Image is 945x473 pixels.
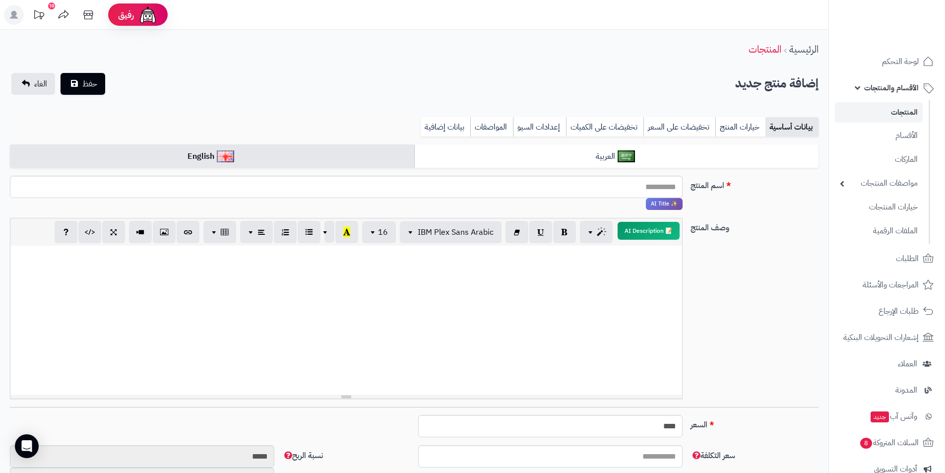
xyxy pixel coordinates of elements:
label: اسم المنتج [687,176,822,192]
img: العربية [618,150,635,162]
span: وآتس آب [870,409,917,423]
a: الملفات الرقمية [835,220,923,242]
span: حفظ [82,78,97,90]
span: الطلبات [896,252,919,266]
h2: إضافة منتج جديد [735,73,819,94]
a: تحديثات المنصة [26,5,51,27]
span: نسبة الربح [282,450,323,462]
span: جديد [871,411,889,422]
span: الغاء [34,78,47,90]
a: المدونة [835,378,939,402]
a: العربية [414,144,819,169]
span: 8 [860,438,872,449]
button: 📝 AI Description [618,222,680,240]
a: إشعارات التحويلات البنكية [835,326,939,349]
span: IBM Plex Sans Arabic [418,226,494,238]
a: العملاء [835,352,939,376]
a: تخفيضات على الكميات [566,117,643,137]
a: الماركات [835,149,923,170]
a: مواصفات المنتجات [835,173,923,194]
a: لوحة التحكم [835,50,939,73]
a: الغاء [11,73,55,95]
a: المراجعات والأسئلة [835,273,939,297]
span: طلبات الإرجاع [879,304,919,318]
a: بيانات أساسية [765,117,819,137]
span: المراجعات والأسئلة [863,278,919,292]
a: الأقسام [835,125,923,146]
div: 10 [48,2,55,9]
a: تخفيضات على السعر [643,117,715,137]
span: المدونة [895,383,917,397]
span: العملاء [898,357,917,371]
img: ai-face.png [138,5,158,25]
a: English [10,144,414,169]
span: السلات المتروكة [859,436,919,450]
a: الرئيسية [789,42,819,57]
a: بيانات إضافية [421,117,470,137]
a: السلات المتروكة8 [835,431,939,455]
span: الأقسام والمنتجات [864,81,919,95]
a: خيارات المنتج [715,117,765,137]
a: طلبات الإرجاع [835,299,939,323]
a: إعدادات السيو [513,117,566,137]
span: 16 [378,226,388,238]
span: لوحة التحكم [882,55,919,68]
a: المنتجات [835,102,923,123]
span: إشعارات التحويلات البنكية [843,331,919,344]
span: رفيق [118,9,134,21]
label: السعر [687,415,822,431]
div: Open Intercom Messenger [15,434,39,458]
button: حفظ [61,73,105,95]
img: English [217,150,234,162]
span: سعر التكلفة [691,450,735,462]
label: وصف المنتج [687,218,822,234]
button: IBM Plex Sans Arabic [400,221,502,243]
a: المنتجات [749,42,781,57]
a: وآتس آبجديد [835,405,939,428]
a: الطلبات [835,247,939,270]
span: انقر لاستخدام رفيقك الذكي [646,198,683,210]
a: خيارات المنتجات [835,197,923,218]
a: المواصفات [470,117,513,137]
button: 16 [362,221,396,243]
